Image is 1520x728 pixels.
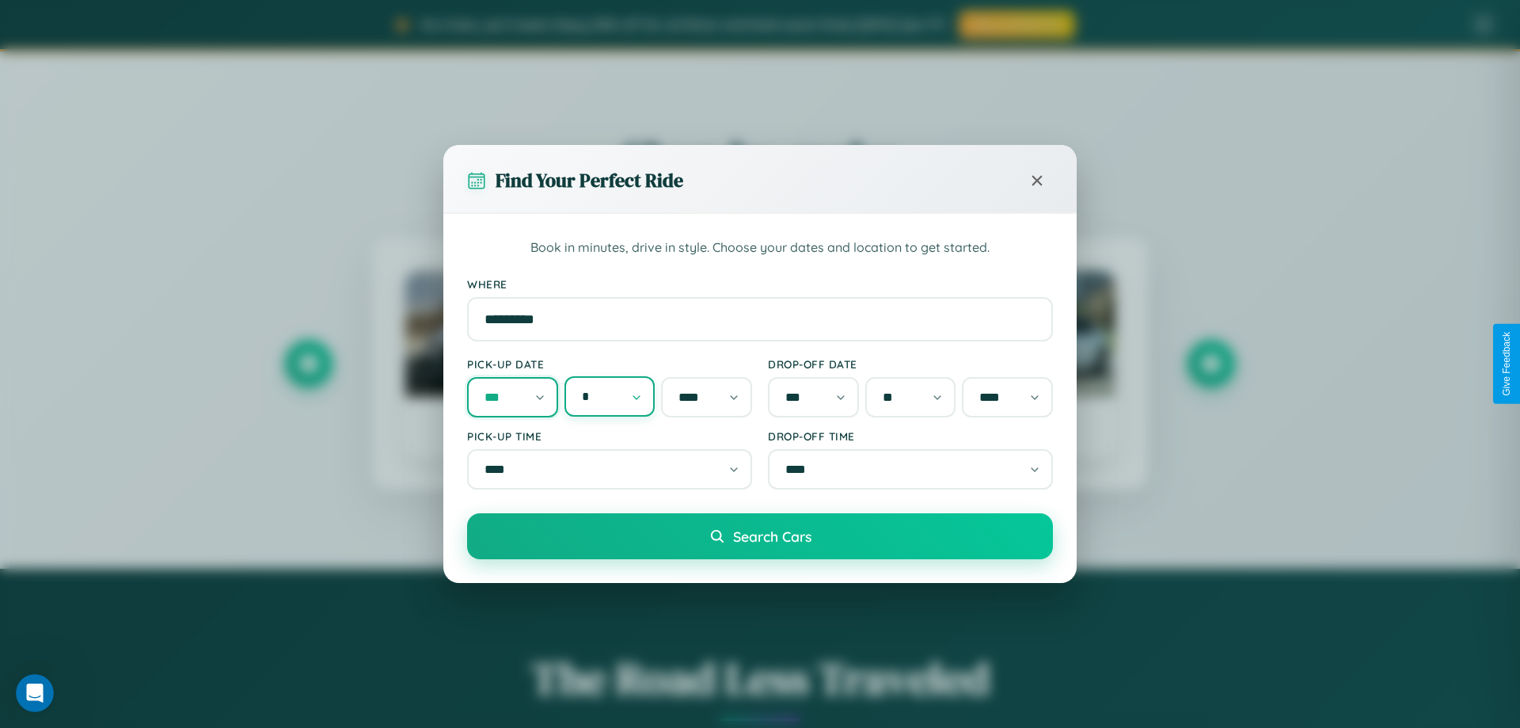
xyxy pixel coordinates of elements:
p: Book in minutes, drive in style. Choose your dates and location to get started. [467,238,1053,258]
span: Search Cars [733,528,811,545]
label: Where [467,277,1053,291]
label: Pick-up Time [467,429,752,443]
h3: Find Your Perfect Ride [496,167,683,193]
label: Pick-up Date [467,357,752,371]
label: Drop-off Date [768,357,1053,371]
button: Search Cars [467,513,1053,559]
label: Drop-off Time [768,429,1053,443]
